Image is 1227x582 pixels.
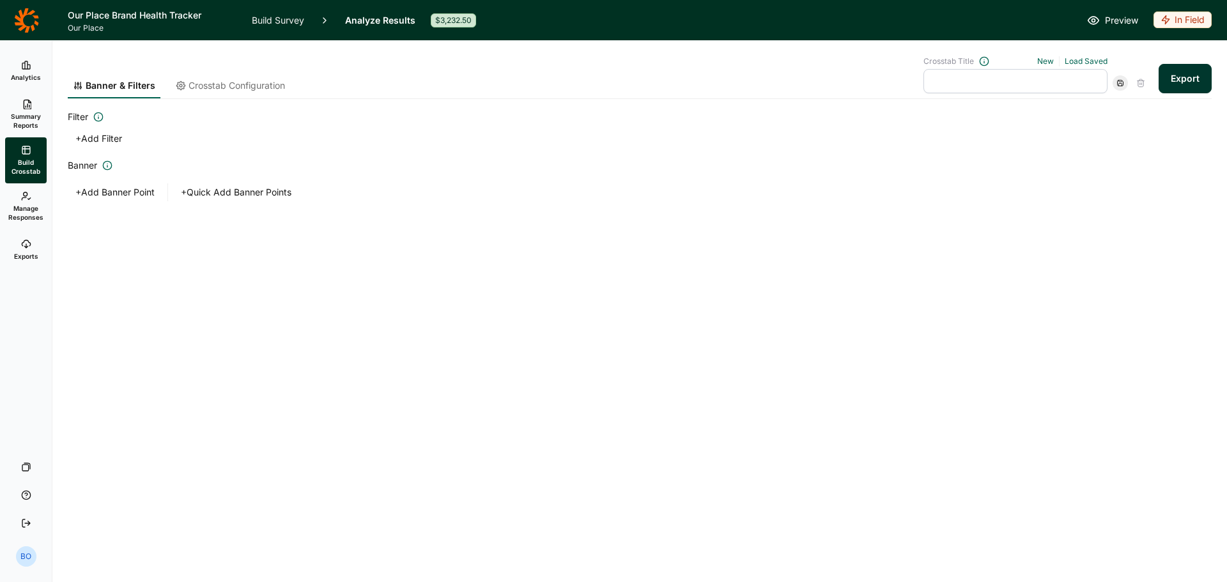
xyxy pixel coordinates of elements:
a: Build Crosstab [5,137,47,183]
button: Export [1159,64,1212,93]
button: +Add Filter [68,130,130,148]
span: Filter [68,109,88,125]
span: Banner & Filters [86,79,155,92]
div: $3,232.50 [431,13,476,27]
span: Exports [14,252,38,261]
span: Build Crosstab [10,158,42,176]
span: Summary Reports [10,112,42,130]
h1: Our Place Brand Health Tracker [68,8,236,23]
a: Load Saved [1065,56,1107,66]
div: In Field [1154,11,1212,28]
a: Exports [5,229,47,270]
a: Preview [1087,13,1138,28]
button: In Field [1154,11,1212,29]
span: Crosstab Title [923,56,974,66]
button: +Quick Add Banner Points [173,183,299,201]
a: Analytics [5,50,47,91]
button: +Add Banner Point [68,183,162,201]
span: Our Place [68,23,236,33]
span: Preview [1105,13,1138,28]
div: BO [16,546,36,567]
span: Banner [68,158,97,173]
a: Manage Responses [5,183,47,229]
a: Summary Reports [5,91,47,137]
span: Manage Responses [8,204,43,222]
span: Crosstab Configuration [189,79,285,92]
div: Save Crosstab [1113,75,1128,91]
span: Analytics [11,73,41,82]
a: New [1037,56,1054,66]
div: Delete [1133,75,1148,91]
